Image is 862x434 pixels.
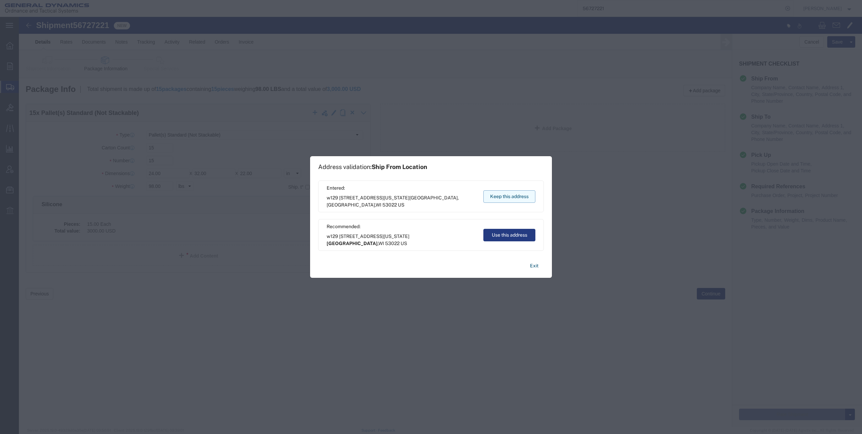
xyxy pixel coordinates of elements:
[385,241,400,246] span: 53022
[376,202,381,208] span: WI
[318,163,427,171] h1: Address validation:
[372,163,427,170] span: Ship From Location
[483,190,535,203] button: Keep this address
[382,202,397,208] span: 53022
[525,260,544,272] button: Exit
[378,241,384,246] span: WI
[327,185,477,192] span: Entered:
[327,233,477,247] span: w129 [STREET_ADDRESS][US_STATE] ,
[483,229,535,241] button: Use this address
[398,202,404,208] span: US
[327,194,477,209] span: w129 [STREET_ADDRESS][US_STATE] ,
[327,195,459,208] span: [GEOGRAPHIC_DATA], [GEOGRAPHIC_DATA]
[327,241,378,246] span: [GEOGRAPHIC_DATA]
[327,223,477,230] span: Recommended:
[401,241,407,246] span: US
